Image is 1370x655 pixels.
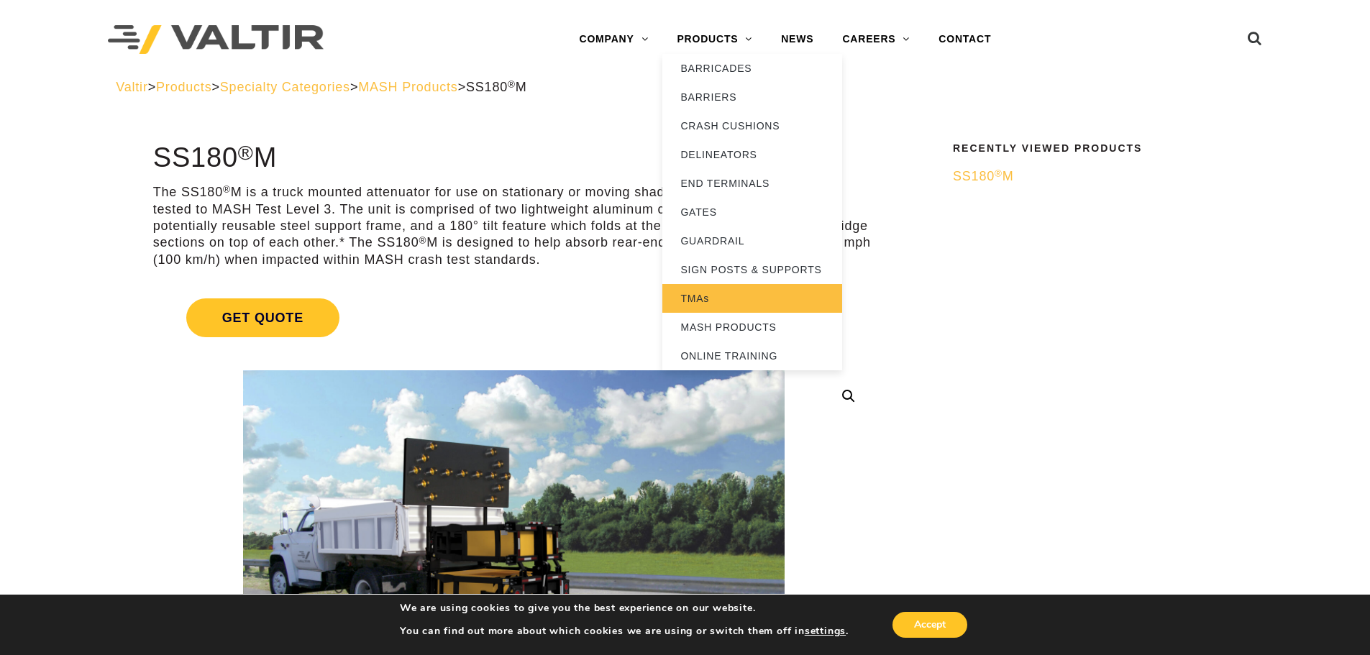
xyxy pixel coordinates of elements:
p: You can find out more about which cookies we are using or switch them off in . [400,625,849,638]
sup: ® [223,184,231,195]
a: Specialty Categories [220,80,350,94]
a: CAREERS [828,25,924,54]
a: SIGN POSTS & SUPPORTS [662,255,842,284]
a: BARRICADES [662,54,842,83]
a: GATES [662,198,842,226]
sup: ® [508,79,516,90]
span: SS180 M [466,80,527,94]
a: GUARDRAIL [662,226,842,255]
span: Get Quote [186,298,339,337]
a: SS180®M [953,168,1245,185]
button: Accept [892,612,967,638]
a: PRODUCTS [662,25,767,54]
sup: ® [238,141,254,164]
a: MASH PRODUCTS [662,313,842,342]
p: The SS180 M is a truck mounted attenuator for use on stationary or moving shadow or support vehic... [153,184,874,268]
a: Valtir [116,80,147,94]
a: COMPANY [565,25,662,54]
img: Valtir [108,25,324,55]
a: Get Quote [153,281,874,354]
h1: SS180 M [153,143,874,173]
a: DELINEATORS [662,140,842,169]
a: ONLINE TRAINING [662,342,842,370]
a: CONTACT [924,25,1005,54]
sup: ® [419,235,426,246]
a: CRASH CUSHIONS [662,111,842,140]
p: We are using cookies to give you the best experience on our website. [400,602,849,615]
button: settings [805,625,846,638]
a: BARRIERS [662,83,842,111]
span: SS180 M [953,169,1014,183]
div: > > > > [116,79,1254,96]
a: NEWS [767,25,828,54]
sup: ® [995,168,1003,179]
a: Products [156,80,211,94]
a: MASH Products [358,80,457,94]
a: END TERMINALS [662,169,842,198]
h2: Recently Viewed Products [953,143,1245,154]
a: TMAs [662,284,842,313]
